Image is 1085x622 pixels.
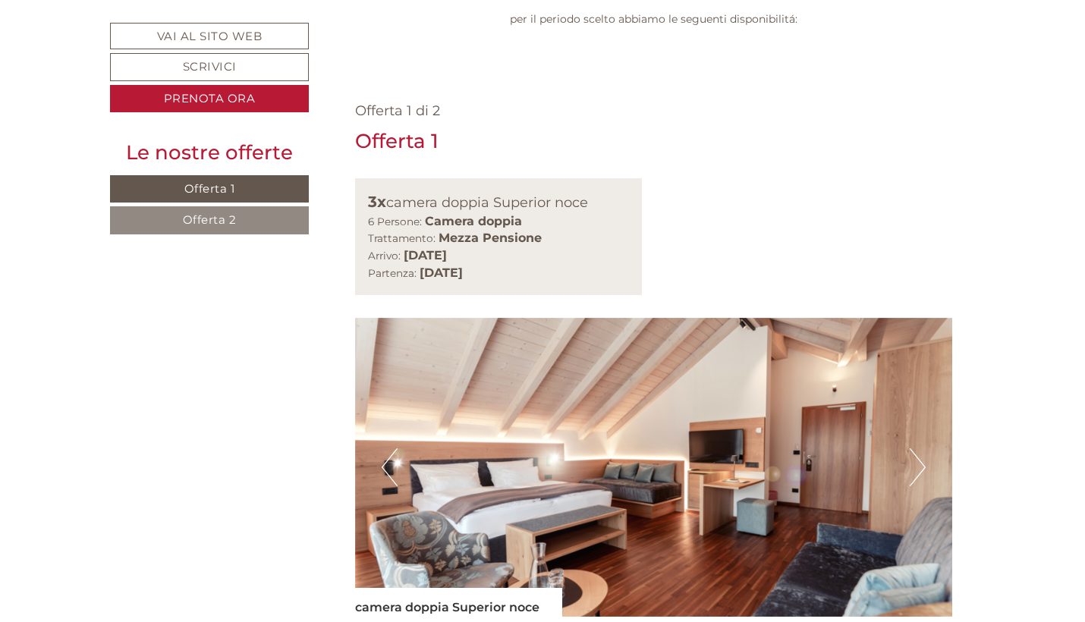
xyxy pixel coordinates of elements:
[368,191,630,213] div: camera doppia Superior noce
[110,23,309,49] a: Vai al sito web
[420,265,463,280] b: [DATE]
[439,231,542,245] b: Mezza Pensione
[368,267,417,279] small: Partenza:
[23,44,254,56] div: [GEOGRAPHIC_DATA]
[355,588,562,617] div: camera doppia Superior noce
[516,399,599,427] button: Invia
[355,102,440,119] span: Offerta 1 di 2
[184,181,235,196] span: Offerta 1
[355,318,953,617] img: image
[183,212,237,227] span: Offerta 2
[110,85,309,113] a: Prenota ora
[425,214,522,228] b: Camera doppia
[261,11,337,37] div: martedì
[404,248,447,262] b: [DATE]
[23,74,254,84] small: 10:42
[382,448,398,486] button: Previous
[368,232,436,244] small: Trattamento:
[368,215,422,228] small: 6 Persone:
[355,13,953,26] p: per il periodo scelto abbiamo le seguenti disponibilitá:
[11,41,262,87] div: Buon giorno, come possiamo aiutarla?
[110,53,309,81] a: Scrivici
[368,250,401,262] small: Arrivo:
[910,448,926,486] button: Next
[368,193,386,211] b: 3x
[110,139,309,167] div: Le nostre offerte
[355,127,439,155] div: Offerta 1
